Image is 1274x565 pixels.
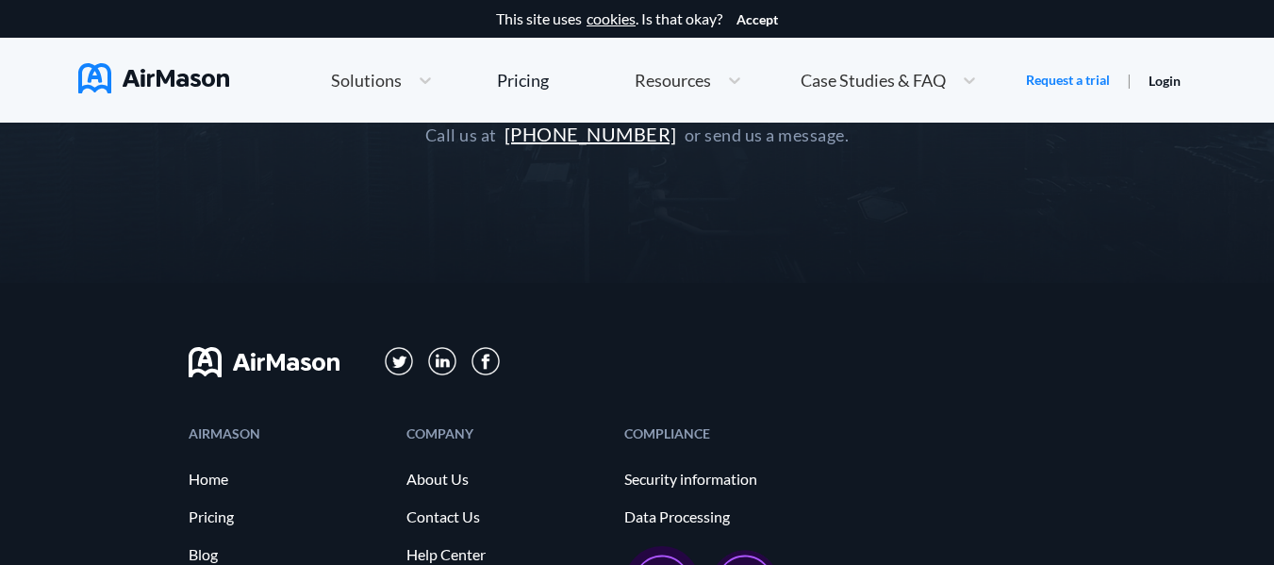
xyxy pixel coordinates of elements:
a: Contact Us [406,508,605,525]
img: AirMason Logo [78,63,229,93]
span: Solutions [331,72,402,89]
a: cookies [587,10,636,27]
button: Accept cookies [736,12,778,27]
span: Resources [635,72,711,89]
img: svg+xml;base64,PHN2ZyB3aWR0aD0iMTYwIiBoZWlnaHQ9IjMyIiB2aWV3Qm94PSIwIDAgMTYwIDMyIiBmaWxsPSJub25lIi... [189,347,339,377]
a: Pricing [189,508,388,525]
div: COMPLIANCE [624,427,823,440]
a: Home [189,471,388,488]
img: svg+xml;base64,PD94bWwgdmVyc2lvbj0iMS4wIiBlbmNvZGluZz0iVVRGLTgiPz4KPHN2ZyB3aWR0aD0iMzFweCIgaGVpZ2... [385,347,414,376]
a: Login [1149,73,1181,89]
div: AIRMASON [189,427,388,440]
a: About Us [406,471,605,488]
span: | [1127,71,1132,89]
img: svg+xml;base64,PD94bWwgdmVyc2lvbj0iMS4wIiBlbmNvZGluZz0iVVRGLTgiPz4KPHN2ZyB3aWR0aD0iMzBweCIgaGVpZ2... [472,347,500,375]
a: [PHONE_NUMBER] [497,125,685,145]
a: Data Processing [624,508,823,525]
div: COMPANY [406,427,605,440]
div: Call us at or send us a message. [425,122,850,146]
a: Request a trial [1026,71,1110,90]
a: Help Center [406,546,605,563]
a: Pricing [497,63,549,97]
span: Case Studies & FAQ [801,72,946,89]
div: Pricing [497,72,549,89]
a: Blog [189,546,388,563]
a: Security information [624,471,823,488]
span: [PHONE_NUMBER] [505,123,677,145]
img: svg+xml;base64,PD94bWwgdmVyc2lvbj0iMS4wIiBlbmNvZGluZz0iVVRGLTgiPz4KPHN2ZyB3aWR0aD0iMzFweCIgaGVpZ2... [428,347,457,376]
